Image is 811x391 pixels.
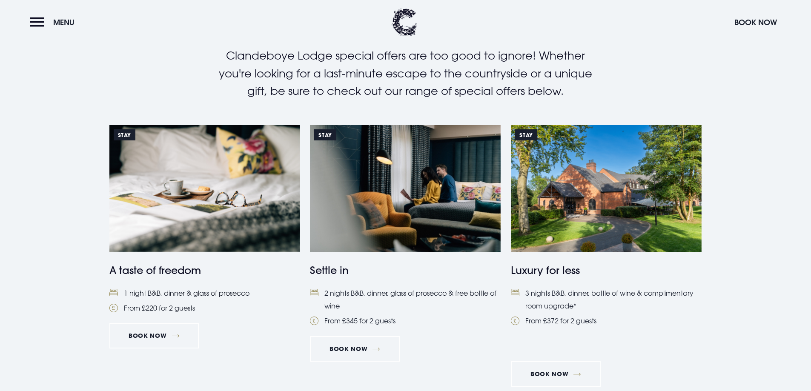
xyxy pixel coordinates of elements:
img: Bed [310,289,318,296]
a: Book Now [511,361,600,387]
img: Clandeboye Lodge [392,9,417,36]
img: Bed [511,289,519,296]
h4: A taste of freedom [109,263,300,278]
li: From £345 for 2 guests [310,314,501,327]
span: Stay [114,129,135,140]
img: https://clandeboyelodge.s3-assets.com/offer-thumbnails/Luxury-for-less-special-offer.png [511,125,702,252]
span: Stay [515,129,537,140]
img: https://clandeboyelodge.s3-assets.com/offer-thumbnails/taste-of-freedom-special-offers-2025.png [109,125,300,252]
li: From £372 for 2 guests [511,314,702,327]
li: 2 nights B&B, dinner, glass of prosecco & free bottle of wine [310,287,501,313]
img: https://clandeboyelodge.s3-assets.com/offer-thumbnails/Settle-In-464x309.jpg [310,125,501,252]
img: Pound Coin [310,317,318,325]
img: Pound Coin [109,304,118,312]
p: Clandeboye Lodge special offers are too good to ignore! Whether you're looking for a last-minute ... [210,47,602,100]
span: Stay [314,129,336,140]
li: 3 nights B&B, dinner, bottle of wine & complimentary room upgrade* [511,287,702,313]
img: Bed [109,289,118,296]
li: From £220 for 2 guests [109,302,300,314]
h4: Luxury for less [511,263,702,278]
button: Menu [30,13,79,31]
span: Menu [53,17,75,27]
li: 1 night B&B, dinner & glass of prosecco [109,287,300,300]
a: Stay https://clandeboyelodge.s3-assets.com/offer-thumbnails/Luxury-for-less-special-offer.png Lux... [511,125,702,349]
h4: Settle in [310,263,501,278]
img: Pound Coin [511,317,519,325]
a: Book Now [109,323,199,348]
a: Book Now [310,336,399,362]
a: Stay https://clandeboyelodge.s3-assets.com/offer-thumbnails/taste-of-freedom-special-offers-2025.... [109,125,300,315]
a: Stay https://clandeboyelodge.s3-assets.com/offer-thumbnails/Settle-In-464x309.jpg Settle in Bed2 ... [310,125,501,328]
button: Book Now [730,13,781,31]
